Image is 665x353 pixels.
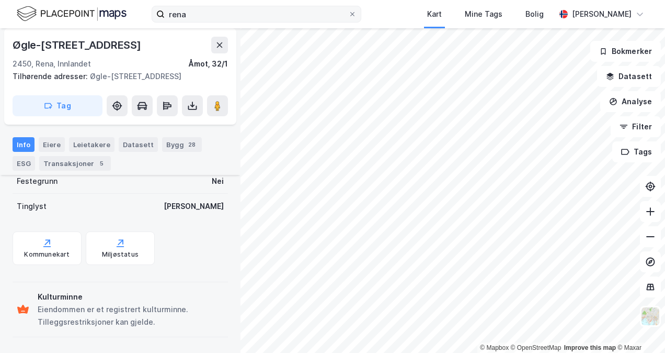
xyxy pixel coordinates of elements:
[69,137,114,152] div: Leietakere
[13,137,35,152] div: Info
[427,8,442,20] div: Kart
[17,5,127,23] img: logo.f888ab2527a4732fd821a326f86c7f29.svg
[564,344,616,351] a: Improve this map
[572,8,632,20] div: [PERSON_NAME]
[96,158,107,169] div: 5
[525,8,544,20] div: Bolig
[590,41,661,62] button: Bokmerker
[38,303,224,328] div: Eiendommen er et registrert kulturminne. Tilleggsrestriksjoner kan gjelde.
[511,344,561,351] a: OpenStreetMap
[188,58,228,70] div: Åmot, 32/1
[17,175,58,187] div: Festegrunn
[24,250,70,259] div: Kommunekart
[38,291,224,303] div: Kulturminne
[119,137,158,152] div: Datasett
[39,156,111,171] div: Transaksjoner
[613,303,665,353] div: Kontrollprogram for chat
[13,156,35,171] div: ESG
[465,8,502,20] div: Mine Tags
[13,70,220,83] div: Øgle-[STREET_ADDRESS]
[212,175,224,187] div: Nei
[162,137,202,152] div: Bygg
[611,116,661,137] button: Filter
[597,66,661,87] button: Datasett
[13,72,90,81] span: Tilhørende adresser:
[13,58,91,70] div: 2450, Rena, Innlandet
[13,37,143,53] div: Øgle-[STREET_ADDRESS]
[480,344,509,351] a: Mapbox
[39,137,65,152] div: Eiere
[613,303,665,353] iframe: Chat Widget
[600,91,661,112] button: Analyse
[165,6,348,22] input: Søk på adresse, matrikkel, gårdeiere, leietakere eller personer
[17,200,47,213] div: Tinglyst
[164,200,224,213] div: [PERSON_NAME]
[13,95,102,116] button: Tag
[186,139,198,150] div: 28
[612,141,661,162] button: Tags
[102,250,139,259] div: Miljøstatus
